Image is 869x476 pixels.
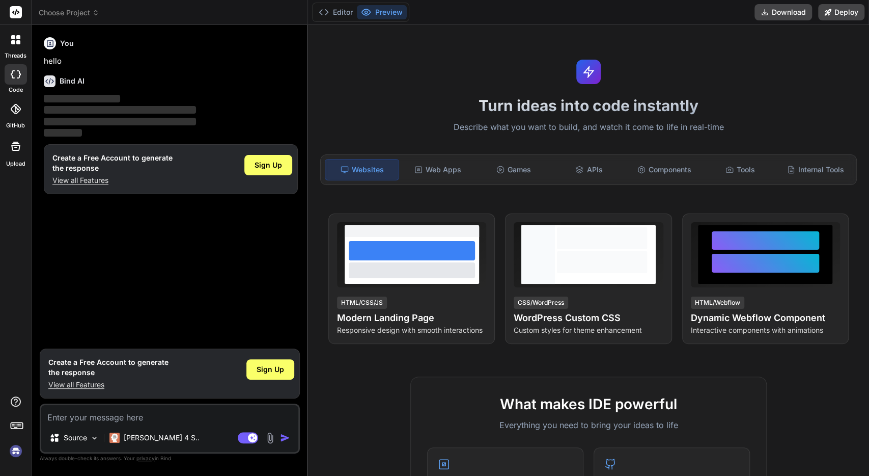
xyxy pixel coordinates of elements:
[7,442,24,460] img: signin
[314,96,863,115] h1: Turn ideas into code instantly
[280,433,290,443] img: icon
[691,311,840,325] h4: Dynamic Webflow Component
[514,297,568,309] div: CSS/WordPress
[39,8,99,18] span: Choose Project
[48,357,169,378] h1: Create a Free Account to generate the response
[357,5,407,19] button: Preview
[40,454,300,463] p: Always double-check its answers. Your in Bind
[9,86,23,94] label: code
[264,432,276,444] img: attachment
[427,419,750,431] p: Everything you need to bring your ideas to life
[44,129,82,137] span: ‌
[52,175,173,186] p: View all Features
[60,38,74,48] h6: You
[754,4,812,20] button: Download
[6,121,25,130] label: GitHub
[628,159,701,180] div: Components
[476,159,550,180] div: Games
[314,121,863,134] p: Describe what you want to build, and watch it come to life in real-time
[703,159,776,180] div: Tools
[124,433,200,443] p: [PERSON_NAME] 4 S..
[779,159,852,180] div: Internal Tools
[514,311,663,325] h4: WordPress Custom CSS
[401,159,474,180] div: Web Apps
[6,160,25,168] label: Upload
[90,434,99,442] img: Pick Models
[552,159,626,180] div: APIs
[255,160,282,170] span: Sign Up
[5,51,26,60] label: threads
[109,433,120,443] img: Claude 4 Sonnet
[48,380,169,390] p: View all Features
[514,325,663,335] p: Custom styles for theme enhancement
[325,159,399,180] div: Websites
[337,311,486,325] h4: Modern Landing Page
[44,106,196,114] span: ‌
[52,153,173,173] h1: Create a Free Account to generate the response
[44,56,298,67] p: hello
[60,76,85,86] h6: Bind AI
[44,95,120,102] span: ‌
[44,118,196,125] span: ‌
[691,325,840,335] p: Interactive components with animations
[315,5,357,19] button: Editor
[136,455,155,461] span: privacy
[64,433,87,443] p: Source
[257,364,284,375] span: Sign Up
[337,297,387,309] div: HTML/CSS/JS
[691,297,744,309] div: HTML/Webflow
[427,393,750,415] h2: What makes IDE powerful
[818,4,864,20] button: Deploy
[337,325,486,335] p: Responsive design with smooth interactions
